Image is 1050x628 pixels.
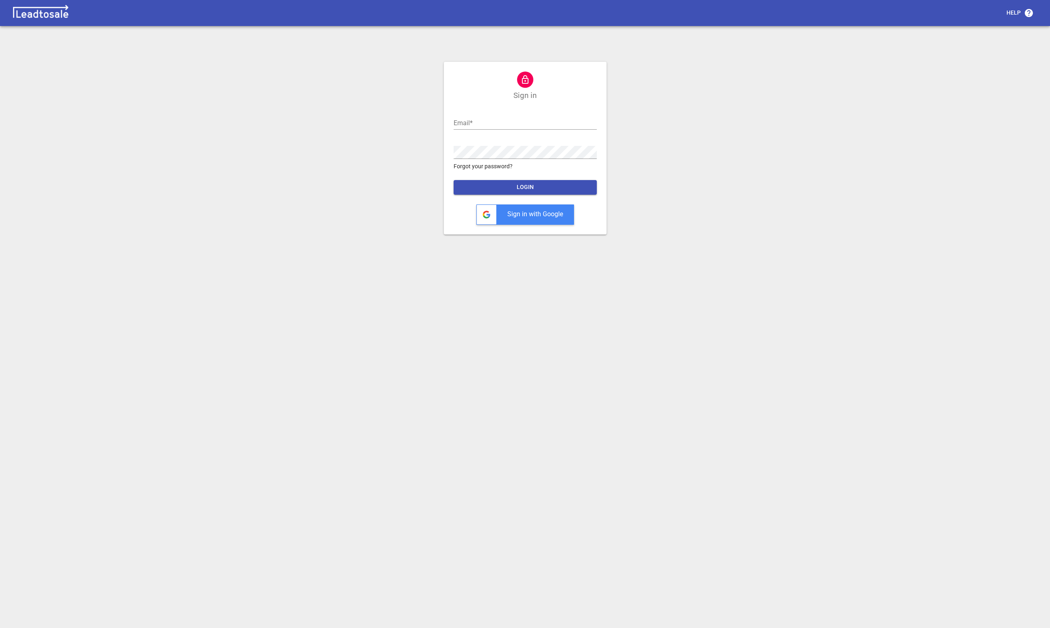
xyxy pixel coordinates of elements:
[513,91,537,100] h1: Sign in
[454,162,597,171] a: Forgot your password?
[1006,9,1021,17] p: Help
[460,183,590,191] span: LOGIN
[454,117,597,130] input: Email
[507,210,563,218] span: Sign in with Google
[454,180,597,195] button: LOGIN
[10,5,72,21] img: logo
